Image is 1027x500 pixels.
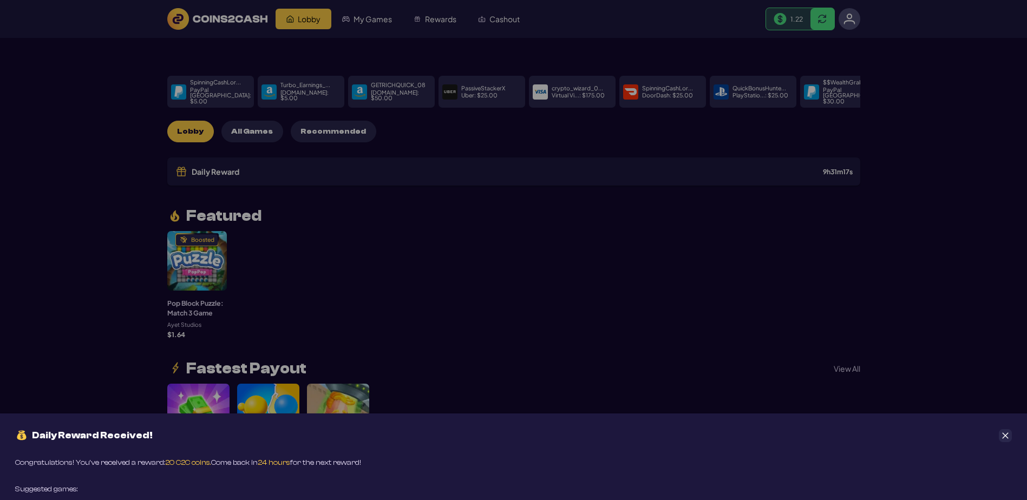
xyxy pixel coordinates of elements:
div: Suggested games: [15,484,78,495]
div: Congratulations! You’ve received a reward: Come back in for the next reward! [15,457,361,469]
button: Close [999,429,1012,442]
img: money [15,429,28,442]
span: Daily Reward Received! [32,431,153,440]
span: 20 C2C coins. [165,458,211,467]
span: 24 hours [258,458,290,467]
